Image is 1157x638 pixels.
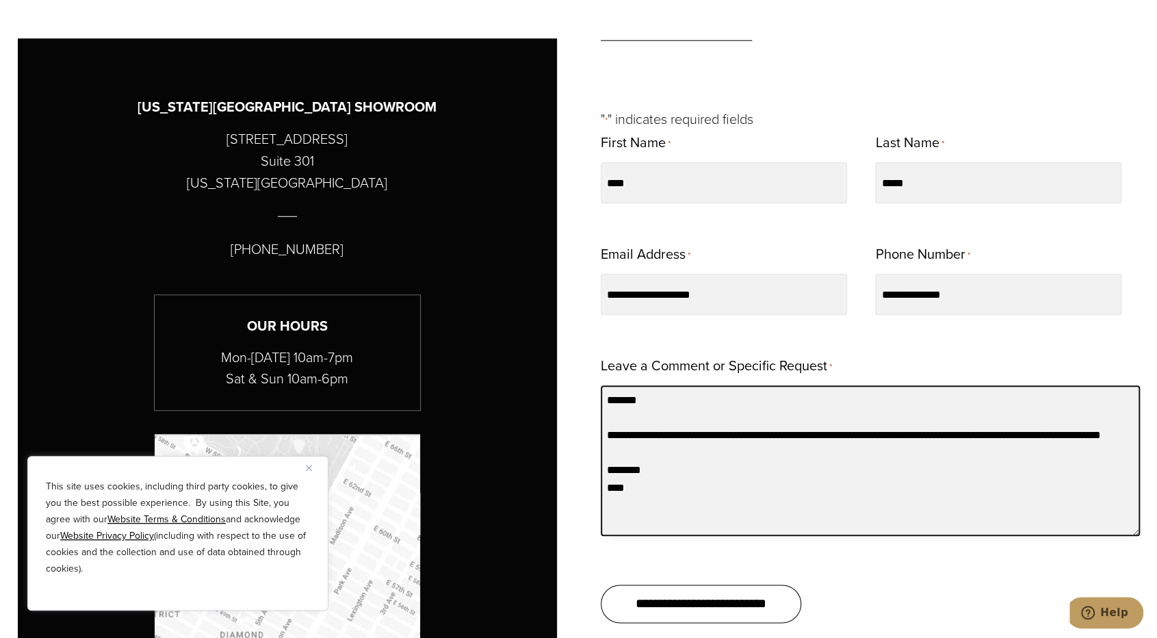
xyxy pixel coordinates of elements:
[601,353,832,380] label: Leave a Comment or Specific Request
[231,238,343,260] p: [PHONE_NUMBER]
[60,528,154,543] a: Website Privacy Policy
[155,316,420,337] h3: Our Hours
[1069,597,1143,631] iframe: Opens a widget where you can chat to one of our agents
[875,242,970,268] label: Phone Number
[138,97,437,118] h3: [US_STATE][GEOGRAPHIC_DATA] SHOWROOM
[875,130,944,157] label: Last Name
[306,459,322,476] button: Close
[155,347,420,390] p: Mon-[DATE] 10am-7pm Sat & Sun 10am-6pm
[187,128,387,194] p: [STREET_ADDRESS] Suite 301 [US_STATE][GEOGRAPHIC_DATA]
[601,130,671,157] label: First Name
[46,478,310,577] p: This site uses cookies, including third party cookies, to give you the best possible experience. ...
[107,512,226,526] a: Website Terms & Conditions
[601,242,690,268] label: Email Address
[601,108,1140,130] p: " " indicates required fields
[306,465,312,471] img: Close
